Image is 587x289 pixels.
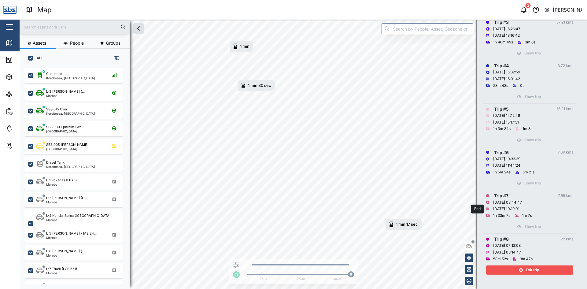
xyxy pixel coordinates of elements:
[526,266,539,274] span: Exit trip
[494,192,508,199] div: Trip # 7
[558,193,573,199] div: 7.69 kms
[297,276,305,281] div: 07:39
[106,41,120,45] span: Groups
[520,256,533,262] div: 3m 47s
[46,160,65,165] div: Diesel Tank
[46,124,84,130] div: SBS 030 Ephraim (We...
[46,112,95,115] div: Korobosea, [GEOGRAPHIC_DATA]
[561,236,573,242] div: 22 kms
[493,200,522,206] div: [DATE] 08:44:47
[20,20,587,289] canvas: Map
[33,41,46,45] span: Assets
[493,250,521,255] div: [DATE] 08:14:47
[556,20,573,25] div: 57.21 kms
[493,83,508,89] div: 28m 43s
[493,163,520,169] div: [DATE] 11:44:24
[493,256,508,262] div: 58m 52s
[493,39,513,45] div: 1h 46m 49s
[24,65,129,284] div: grid
[248,83,271,87] div: 1 min 30 sec
[386,219,422,230] div: Map marker
[46,213,113,218] div: L-4 Kondai Sorea ([GEOGRAPHIC_DATA]...
[46,201,87,204] div: Morobe
[46,107,67,112] div: SBS 015 Ovia
[396,222,418,226] div: 1 min 17 sec
[526,3,531,8] div: 2
[46,218,113,221] div: Morobe
[522,126,532,132] div: 1m 8s
[16,74,35,80] div: Assets
[260,276,267,281] div: 07:18
[46,178,79,183] div: L-1 Pokanas (LBX 8...
[493,120,519,125] div: [DATE] 15:17:31
[230,41,253,52] div: Map marker
[522,169,534,175] div: 5m 21s
[16,108,37,115] div: Reports
[46,249,85,254] div: L-6 [PERSON_NAME] (...
[382,23,473,34] input: Search by People, Asset, Geozone or Place
[46,254,85,257] div: Morobe
[46,89,85,94] div: L-3 [PERSON_NAME] (...
[333,276,341,281] div: 08:08
[46,165,95,168] div: Korobosea, [GEOGRAPHIC_DATA]
[16,125,35,132] div: Alarms
[16,91,31,98] div: Sites
[3,3,17,17] img: Main Logo
[544,6,582,14] button: [PERSON_NAME]
[493,156,520,162] div: [DATE] 10:33:39
[493,213,510,219] div: 1h 33m 7s
[33,56,43,61] label: ALL
[494,106,509,113] div: Trip # 5
[46,272,77,275] div: Morobe
[493,126,511,132] div: 1h 3m 34s
[46,130,84,133] div: [GEOGRAPHIC_DATA]
[46,195,87,201] div: L-2 [PERSON_NAME] (F...
[493,169,511,175] div: 1h 5m 24s
[558,63,573,69] div: 3.72 kms
[37,5,52,15] div: Map
[238,80,275,91] div: Map marker
[494,19,509,26] div: Trip # 3
[16,142,33,149] div: Tasks
[46,71,62,76] div: Generator
[46,142,88,147] div: SBS 005 [PERSON_NAME]
[494,62,509,69] div: Trip # 4
[23,22,126,31] input: Search assets or drivers
[46,236,97,239] div: Morobe
[493,76,520,82] div: [DATE] 16:01:42
[558,150,573,155] div: 7.09 kms
[16,57,43,63] div: Dashboard
[240,44,249,48] div: 1 min
[494,236,509,243] div: Trip # 8
[493,113,520,119] div: [DATE] 14:12:49
[46,147,88,150] div: [GEOGRAPHIC_DATA]
[493,26,520,32] div: [DATE] 16:26:47
[46,231,97,236] div: L-5 [PERSON_NAME] - IAE 24...
[46,76,95,80] div: Korobosea, [GEOGRAPHIC_DATA]
[493,69,520,75] div: [DATE] 15:32:59
[520,83,524,89] div: 0s
[16,39,30,46] div: Map
[46,266,77,272] div: L-7 Truck (LCE 551)
[493,206,519,212] div: [DATE] 10:19:01
[46,183,79,186] div: Morobe
[553,6,582,14] div: [PERSON_NAME]
[557,106,573,112] div: 16.21 kms
[493,243,521,249] div: [DATE] 07:12:08
[493,33,520,39] div: [DATE] 18:16:42
[494,149,509,156] div: Trip # 6
[522,213,532,219] div: 1m 7s
[525,39,535,45] div: 3m 6s
[70,41,84,45] span: People
[46,94,85,97] div: Morobe
[486,265,573,275] button: Exit trip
